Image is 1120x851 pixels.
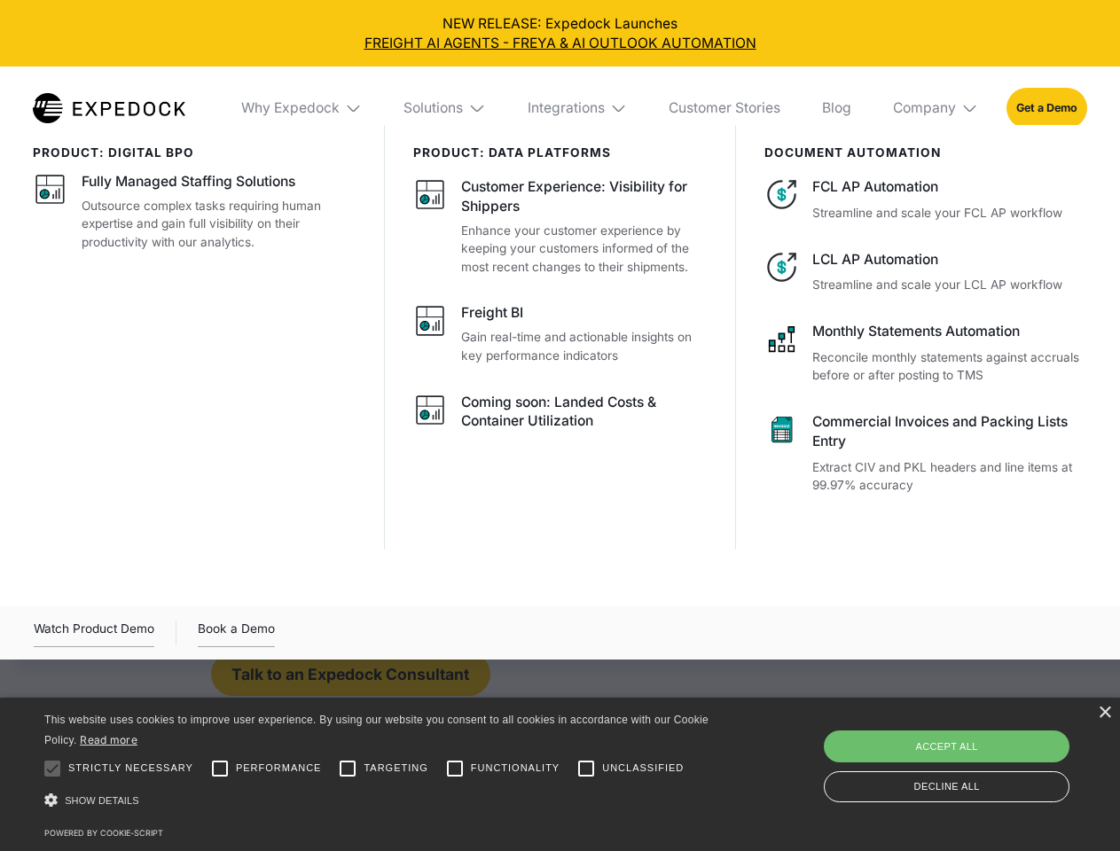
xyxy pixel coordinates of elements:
a: Book a Demo [198,619,275,647]
p: Outsource complex tasks requiring human expertise and gain full visibility on their productivity ... [82,197,356,252]
span: Show details [65,795,139,806]
a: Customer Stories [654,66,794,150]
a: Get a Demo [1006,88,1087,128]
p: Extract CIV and PKL headers and line items at 99.97% accuracy [812,458,1086,495]
div: LCL AP Automation [812,250,1086,269]
a: FCL AP AutomationStreamline and scale your FCL AP workflow [764,177,1087,222]
div: Freight BI [461,303,523,323]
div: FCL AP Automation [812,177,1086,197]
div: NEW RELEASE: Expedock Launches [14,14,1107,53]
p: Gain real-time and actionable insights on key performance indicators [461,328,708,364]
div: Integrations [513,66,641,150]
span: Performance [236,761,322,776]
div: Watch Product Demo [34,619,154,647]
a: Fully Managed Staffing SolutionsOutsource complex tasks requiring human expertise and gain full v... [33,172,356,251]
div: Customer Experience: Visibility for Shippers [461,177,708,216]
p: Enhance your customer experience by keeping your customers informed of the most recent changes to... [461,222,708,277]
div: Why Expedock [241,99,340,117]
span: Functionality [471,761,560,776]
a: Monthly Statements AutomationReconcile monthly statements against accruals before or after postin... [764,322,1087,385]
a: Blog [808,66,865,150]
div: PRODUCT: data platforms [413,145,709,160]
a: Coming soon: Landed Costs & Container Utilization [413,393,709,437]
span: Strictly necessary [68,761,193,776]
span: Targeting [364,761,427,776]
div: Company [879,66,992,150]
div: Fully Managed Staffing Solutions [82,172,295,191]
p: Streamline and scale your LCL AP workflow [812,276,1086,294]
a: FREIGHT AI AGENTS - FREYA & AI OUTLOOK AUTOMATION [14,34,1107,53]
div: Integrations [528,99,605,117]
a: LCL AP AutomationStreamline and scale your LCL AP workflow [764,250,1087,294]
div: Commercial Invoices and Packing Lists Entry [812,412,1086,451]
a: Read more [80,733,137,746]
p: Streamline and scale your FCL AP workflow [812,204,1086,223]
a: Commercial Invoices and Packing Lists EntryExtract CIV and PKL headers and line items at 99.97% a... [764,412,1087,495]
div: Solutions [403,99,463,117]
div: Solutions [390,66,500,150]
div: Monthly Statements Automation [812,322,1086,341]
div: document automation [764,145,1087,160]
span: Unclassified [602,761,684,776]
a: Powered by cookie-script [44,828,163,838]
a: Freight BIGain real-time and actionable insights on key performance indicators [413,303,709,364]
span: This website uses cookies to improve user experience. By using our website you consent to all coo... [44,714,709,746]
a: Customer Experience: Visibility for ShippersEnhance your customer experience by keeping your cust... [413,177,709,276]
p: Reconcile monthly statements against accruals before or after posting to TMS [812,348,1086,385]
div: Why Expedock [227,66,376,150]
div: product: digital bpo [33,145,356,160]
a: open lightbox [34,619,154,647]
iframe: Chat Widget [825,660,1120,851]
div: Show details [44,789,715,813]
div: Coming soon: Landed Costs & Container Utilization [461,393,708,432]
div: Company [893,99,956,117]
